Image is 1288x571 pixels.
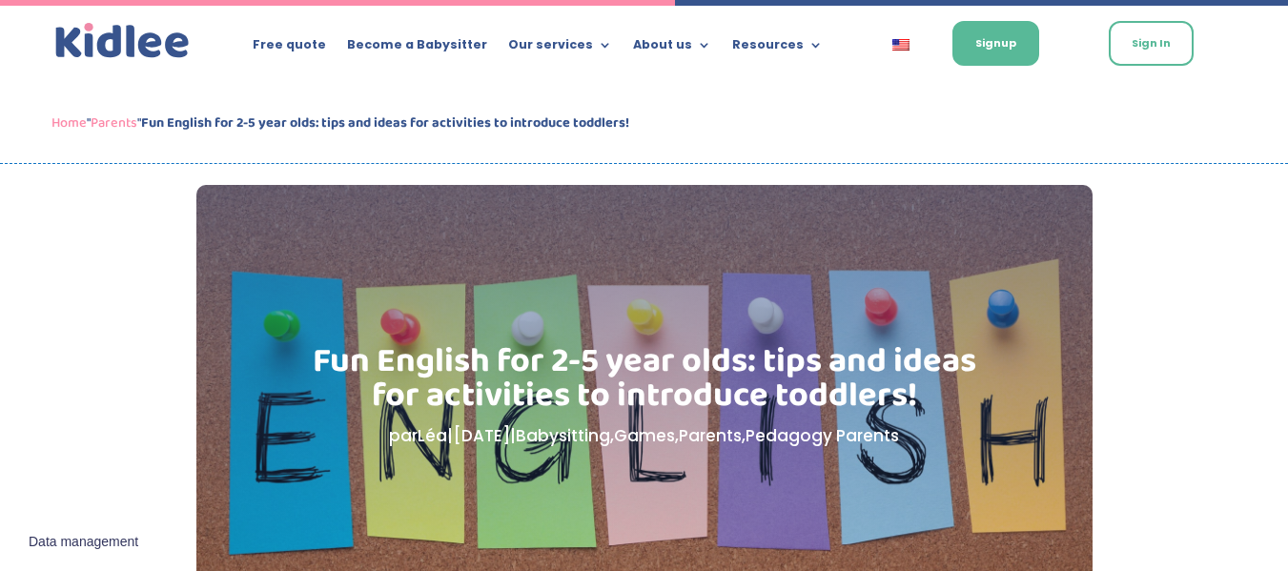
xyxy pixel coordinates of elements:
a: Babysitting [516,424,610,447]
a: Pedagogy Parents [746,424,899,447]
p: par | | , , , [292,422,996,450]
a: Games [614,424,675,447]
button: Data management [17,522,150,562]
a: Parents [679,424,742,447]
span: Data management [29,534,138,551]
h1: Fun English for 2-5 year olds: tips and ideas for activities to introduce toddlers! [292,344,996,422]
span: [DATE] [453,424,510,447]
a: Léa [418,424,447,447]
